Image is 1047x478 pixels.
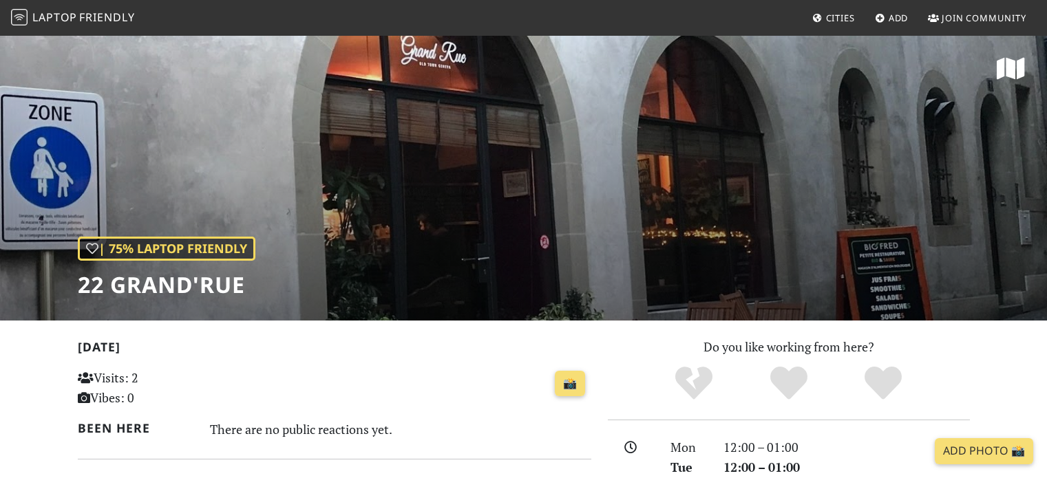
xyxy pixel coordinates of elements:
[646,365,741,402] div: No
[11,9,28,25] img: LaptopFriendly
[741,365,836,402] div: Yes
[79,10,134,25] span: Friendly
[715,457,978,477] div: 12:00 – 01:00
[889,12,909,24] span: Add
[942,12,1026,24] span: Join Community
[210,418,591,440] div: There are no public reactions yet.
[555,371,585,397] a: 📸
[78,237,255,261] div: | 75% Laptop Friendly
[715,437,978,457] div: 12:00 – 01:00
[78,340,591,360] h2: [DATE]
[935,438,1033,464] a: Add Photo 📸
[78,421,194,435] h2: Been here
[869,6,914,30] a: Add
[807,6,860,30] a: Cities
[608,337,970,357] p: Do you like working from here?
[922,6,1032,30] a: Join Community
[836,365,931,402] div: Definitely!
[11,6,135,30] a: LaptopFriendly LaptopFriendly
[78,368,238,408] p: Visits: 2 Vibes: 0
[662,457,715,477] div: Tue
[662,437,715,457] div: Mon
[826,12,855,24] span: Cities
[78,272,255,298] h1: 22 grand'rue
[32,10,77,25] span: Laptop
